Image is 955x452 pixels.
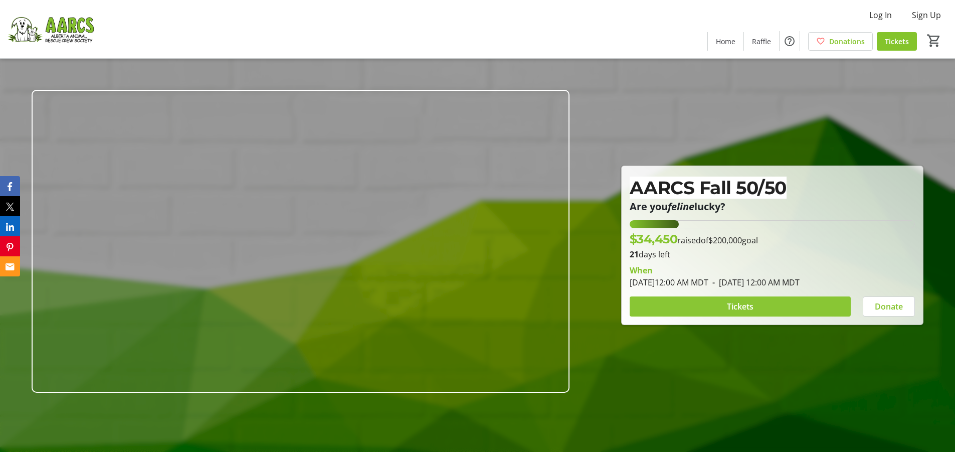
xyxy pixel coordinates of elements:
img: Campaign CTA Media Photo [32,90,569,393]
div: When [630,264,653,276]
button: Help [780,31,800,51]
span: [DATE] 12:00 AM MDT [630,277,708,288]
span: Log In [869,9,892,21]
span: 21 [630,249,639,260]
button: Sign Up [904,7,949,23]
span: Tickets [727,300,753,313]
span: Sign Up [912,9,941,21]
button: Cart [925,32,943,50]
em: feline [668,200,694,213]
p: Are you lucky? [630,201,915,212]
p: days left [630,248,915,260]
span: Home [716,36,735,47]
p: raised of goal [630,230,758,248]
span: $34,450 [630,232,678,246]
a: Tickets [877,32,917,51]
span: Donations [829,36,865,47]
span: - [708,277,719,288]
span: [DATE] 12:00 AM MDT [708,277,800,288]
img: Alberta Animal Rescue Crew Society's Logo [6,4,95,54]
div: 17.224999999999998% of fundraising goal reached [630,220,915,228]
span: AARCS Fall 50/50 [630,177,787,199]
a: Raffle [744,32,779,51]
button: Log In [861,7,900,23]
button: Tickets [630,296,851,317]
span: $200,000 [708,235,742,246]
a: Donations [808,32,873,51]
span: Donate [875,300,903,313]
button: Donate [863,296,915,317]
span: Raffle [752,36,771,47]
a: Home [708,32,743,51]
span: Tickets [885,36,909,47]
